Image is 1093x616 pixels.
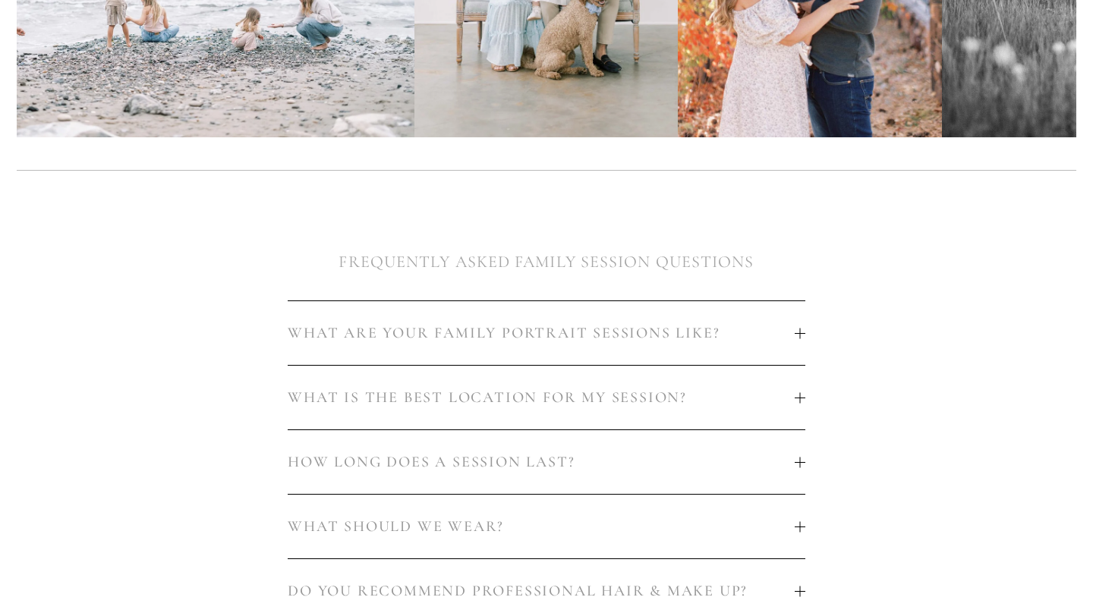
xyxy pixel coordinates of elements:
button: WHAT ARE YOUR FAMILY PORTRAIT SESSIONS LIKE? [288,301,805,365]
span: DO YOU RECOMMEND PROFESSIONAL HAIR & MAKE UP? [288,582,794,600]
span: WHAT ARE YOUR FAMILY PORTRAIT SESSIONS LIKE? [288,324,794,342]
h2: FREQUENTLY ASKED FAMILY SESSION QUESTIONS [17,250,1077,275]
button: WHAT IS THE BEST LOCATION FOR MY SESSION? [288,366,805,429]
span: HOW LONG DOES A SESSION LAST? [288,453,794,471]
span: WHAT SHOULD WE WEAR? [288,517,794,536]
span: WHAT IS THE BEST LOCATION FOR MY SESSION? [288,388,794,407]
button: WHAT SHOULD WE WEAR? [288,495,805,558]
button: HOW LONG DOES A SESSION LAST? [288,430,805,494]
